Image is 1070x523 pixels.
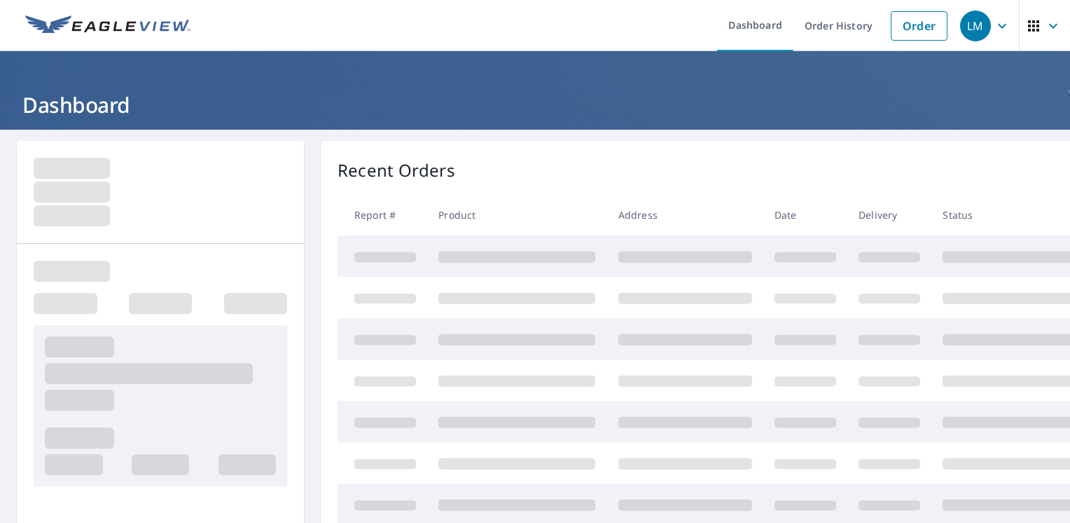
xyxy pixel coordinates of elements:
div: LM [960,11,991,41]
h1: Dashboard [17,90,1053,119]
img: EV Logo [25,15,190,36]
a: Order [891,11,947,41]
th: Address [607,194,763,236]
th: Date [763,194,847,236]
th: Product [427,194,606,236]
p: Recent Orders [338,158,455,183]
th: Report # [338,194,427,236]
th: Delivery [847,194,931,236]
